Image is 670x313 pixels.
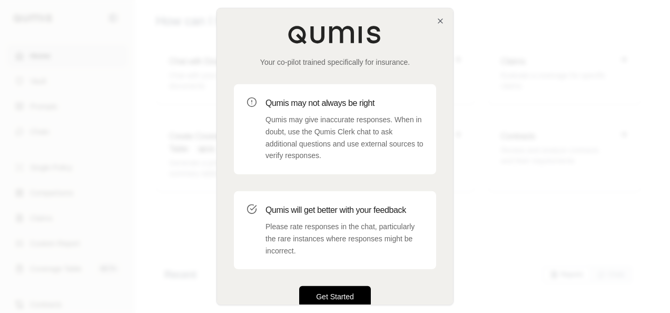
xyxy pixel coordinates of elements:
button: Get Started [299,286,371,307]
h3: Qumis will get better with your feedback [265,204,423,217]
h3: Qumis may not always be right [265,97,423,110]
p: Your co-pilot trained specifically for insurance. [234,57,436,67]
img: Qumis Logo [288,25,382,44]
p: Please rate responses in the chat, particularly the rare instances where responses might be incor... [265,221,423,257]
p: Qumis may give inaccurate responses. When in doubt, use the Qumis Clerk chat to ask additional qu... [265,114,423,162]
